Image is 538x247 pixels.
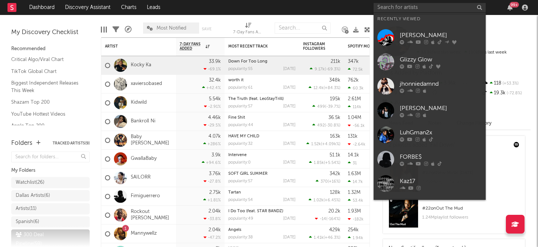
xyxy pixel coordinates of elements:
[348,44,404,49] div: Spotify Monthly Listeners
[374,196,486,220] a: 214 luh3ric
[202,160,221,165] div: +94.6 %
[228,134,296,138] div: HAVE MY CHILD
[112,19,119,40] div: Filters
[348,134,358,139] div: 131k
[481,79,531,88] div: 118
[317,124,325,128] span: 492
[228,209,283,213] a: I Do Too (feat. STAR BANDZ)
[309,198,340,202] div: ( )
[228,190,296,195] div: Tartan
[228,228,296,232] div: Angels
[11,166,90,175] div: My Folders
[11,190,90,201] a: Dallas Artists(6)
[309,160,340,165] div: ( )
[275,22,331,34] input: Search...
[208,228,221,232] div: 2.04k
[228,116,296,120] div: Fine Shit
[348,86,364,91] div: 60.3k
[348,78,359,83] div: 762k
[204,104,221,109] div: -2.91 %
[374,98,486,123] a: [PERSON_NAME]
[228,44,284,49] div: Most Recent Track
[131,100,147,106] a: Kidwild
[383,198,525,234] a: #22onOut The Mud1.24Mplaylist followers
[16,178,44,187] div: Watchlist ( 26 )
[228,97,296,101] div: The Truth (feat. LeoStayTrill)
[209,171,221,176] div: 3.76k
[400,152,482,161] div: FORBE$
[203,141,221,146] div: +286 %
[228,179,253,183] div: popularity: 57
[11,98,82,106] a: Shazam Top 200
[322,142,339,146] span: +4.09k %
[208,115,221,120] div: 4.46k
[348,209,361,214] div: 1.93M
[374,171,486,196] a: Kaz17
[209,78,221,83] div: 32.4k
[204,123,221,128] div: -29.5 %
[313,198,324,202] span: 1.02k
[422,204,519,213] div: # 22 on Out The Mud
[228,209,296,213] div: I Do Too (feat. STAR BANDZ)
[204,216,221,221] div: -33.8 %
[283,86,296,90] div: [DATE]
[325,198,339,202] span: +6.45 %
[283,142,296,146] div: [DATE]
[329,78,340,83] div: 348k
[105,44,161,49] div: Artist
[283,67,296,71] div: [DATE]
[228,116,245,120] a: Fine Shit
[306,141,340,146] div: ( )
[157,26,186,31] span: Most Notified
[481,88,531,98] div: 19.3k
[180,42,204,51] span: 7-Day Fans Added
[348,171,361,176] div: 1.63M
[131,81,162,87] a: xaviersobased
[348,153,359,158] div: 14.1k
[328,209,340,214] div: 20.2k
[314,236,324,240] span: 1.41k
[204,179,221,184] div: -27.8 %
[131,174,151,181] a: SAILORR
[228,217,253,221] div: popularity: 49
[228,228,241,232] a: Angels
[374,25,486,50] a: [PERSON_NAME]
[204,67,221,71] div: -69.1 %
[208,134,221,139] div: 4.07k
[312,123,340,128] div: ( )
[11,28,90,37] div: My Discovery Checklist
[400,104,482,113] div: [PERSON_NAME]
[348,228,359,232] div: 254k
[131,156,157,162] a: GwallaBaby
[131,231,157,237] a: Mannywellz
[283,104,296,109] div: [DATE]
[309,235,340,240] div: ( )
[309,85,340,90] div: ( )
[228,104,253,109] div: popularity: 57
[228,235,253,240] div: popularity: 38
[283,179,296,183] div: [DATE]
[400,31,482,40] div: [PERSON_NAME]
[400,55,482,64] div: Glizzy Glow
[228,134,259,138] a: HAVE MY CHILD
[228,123,253,127] div: popularity: 44
[16,217,39,226] div: Spanish ( 6 )
[303,42,329,51] div: Instagram Followers
[131,62,151,68] a: Kocky Ka
[348,161,357,165] div: 31
[348,97,361,101] div: 2.61M
[317,105,325,109] span: 499
[320,217,326,221] span: -14
[228,97,284,101] a: The Truth (feat. LeoStayTrill)
[283,123,296,127] div: [DATE]
[507,4,513,10] button: 99+
[315,67,325,71] span: 9.17k
[348,142,365,147] div: -2.64k
[310,67,340,71] div: ( )
[374,123,486,147] a: LuhGman2x
[233,19,263,40] div: 7-Day Fans Added (7-Day Fans Added)
[283,217,296,221] div: [DATE]
[501,82,519,86] span: +53.3 %
[11,45,90,54] div: Recommended
[348,235,363,240] div: 1.94k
